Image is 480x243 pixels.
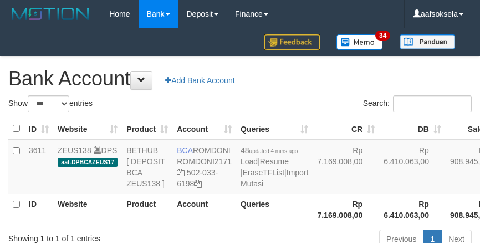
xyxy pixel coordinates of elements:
a: EraseTFList [243,168,284,177]
th: DB: activate to sort column ascending [379,118,446,140]
td: BETHUB [ DEPOSIT BCA ZEUS138 ] [122,140,172,194]
th: ID: activate to sort column ascending [24,118,53,140]
th: Rp 7.169.008,00 [313,194,379,225]
h1: Bank Account [8,68,472,90]
a: ROMDONI2171 [177,157,232,166]
td: Rp 7.169.008,00 [313,140,379,194]
img: panduan.png [400,34,455,49]
a: Resume [260,157,289,166]
td: Rp 6.410.063,00 [379,140,446,194]
th: Queries [236,194,313,225]
a: ZEUS138 [58,146,91,155]
img: Feedback.jpg [264,34,320,50]
th: Account: activate to sort column ascending [172,118,236,140]
a: Copy 5020336198 to clipboard [194,179,202,188]
input: Search: [393,95,472,112]
td: ROMDONI 502-033-6198 [172,140,236,194]
span: updated 4 mins ago [249,148,298,154]
th: ID [24,194,53,225]
th: Website [53,194,122,225]
span: 34 [375,31,390,40]
label: Search: [363,95,472,112]
a: Import Mutasi [241,168,308,188]
label: Show entries [8,95,93,112]
a: Load [241,157,258,166]
th: Queries: activate to sort column ascending [236,118,313,140]
th: Product: activate to sort column ascending [122,118,172,140]
select: Showentries [28,95,69,112]
td: DPS [53,140,122,194]
a: Copy ROMDONI2171 to clipboard [177,168,185,177]
span: | | | [241,146,308,188]
a: Add Bank Account [158,71,242,90]
span: BCA [177,146,193,155]
img: Button%20Memo.svg [336,34,383,50]
th: Product [122,194,172,225]
span: 48 [241,146,298,155]
td: 3611 [24,140,53,194]
img: MOTION_logo.png [8,6,93,22]
th: CR: activate to sort column ascending [313,118,379,140]
a: 34 [328,28,391,56]
span: aaf-DPBCAZEUS17 [58,158,118,167]
th: Website: activate to sort column ascending [53,118,122,140]
th: Account [172,194,236,225]
th: Rp 6.410.063,00 [379,194,446,225]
